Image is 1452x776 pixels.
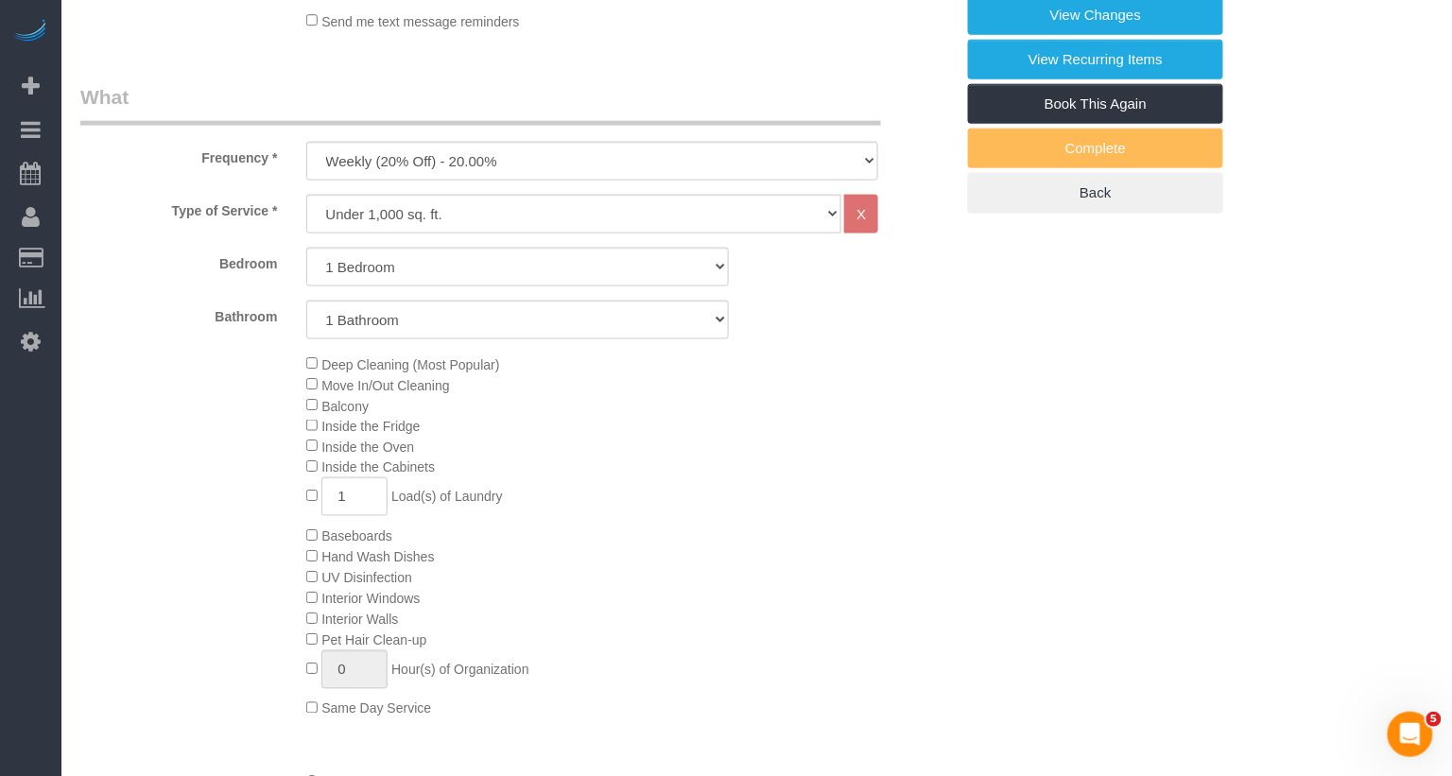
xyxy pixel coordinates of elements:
[321,592,420,607] span: Interior Windows
[1426,712,1442,727] span: 5
[80,83,881,126] legend: What
[66,301,292,326] label: Bathroom
[321,357,499,372] span: Deep Cleaning (Most Popular)
[321,701,431,716] span: Same Day Service
[321,460,435,475] span: Inside the Cabinets
[321,550,434,565] span: Hand Wash Dishes
[391,663,529,678] span: Hour(s) of Organization
[321,571,412,586] span: UV Disinfection
[321,529,392,544] span: Baseboards
[321,419,420,434] span: Inside the Fridge
[66,142,292,167] label: Frequency *
[321,440,414,455] span: Inside the Oven
[321,633,426,648] span: Pet Hair Clean-up
[321,612,398,628] span: Interior Walls
[391,490,503,505] span: Load(s) of Laundry
[321,399,369,414] span: Balcony
[968,173,1223,213] a: Back
[321,378,449,393] span: Move In/Out Cleaning
[968,84,1223,124] a: Book This Again
[968,40,1223,79] a: View Recurring Items
[321,14,519,29] span: Send me text message reminders
[1388,712,1433,757] iframe: Intercom live chat
[11,19,49,45] img: Automaid Logo
[66,195,292,220] label: Type of Service *
[66,248,292,273] label: Bedroom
